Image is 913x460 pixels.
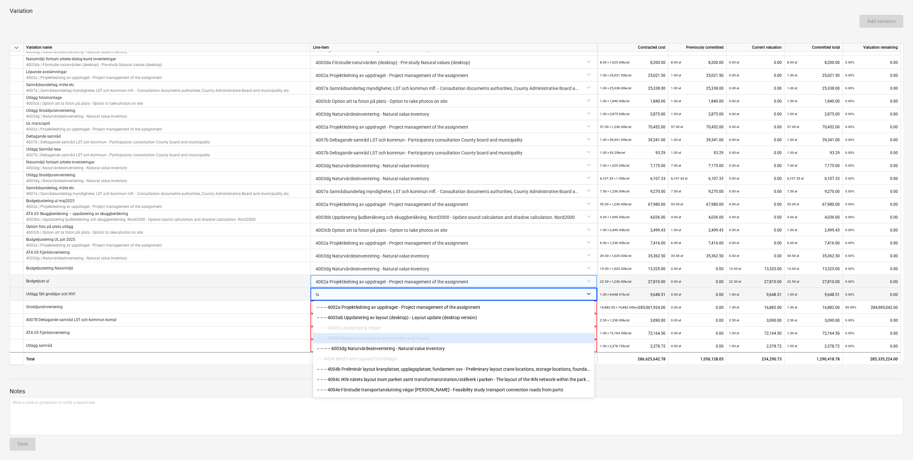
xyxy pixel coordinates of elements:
[787,125,799,129] small: 57.00 st
[600,249,665,262] div: 35,362.50
[729,125,739,129] small: 0.00 st
[845,301,898,314] div: 284,985,042.00
[600,185,665,198] div: 9,270.00
[787,133,840,146] div: 39,341.00
[729,112,739,116] small: 0.00 st
[600,146,665,159] div: 93.29
[729,99,739,103] small: 0.00 st
[671,293,681,296] small: 0.00 st
[729,236,782,250] div: 0.00
[10,7,903,15] p: Variation
[600,331,631,335] small: 1.00 × 72,164.50kr / st
[845,133,898,146] div: 0.00
[600,190,629,193] small: 7.50 × 1,236.00kr / st
[26,147,210,152] p: Utlägg Samråd resa
[785,352,843,365] div: 1,290,418.78
[845,172,898,185] div: 0.00
[26,69,162,75] p: Löpande avstämningar
[671,249,724,262] div: 35,362.50
[313,385,594,395] div: -- -- -- 4004e Förstudie transportanslutning vägar [PERSON_NAME] - Feasibility study transport co...
[600,275,665,288] div: 27,810.00
[671,172,724,185] div: 6,107.33
[26,49,127,54] p: 4003dg | Naturvärdesinventering - Natural value inventory
[600,215,629,219] small: 4.00 × 1,009.00kr / st
[313,343,594,354] div: -- -- -- -- 4003dg Naturvärdesinventering - Natural value inventory
[597,352,668,365] div: 286,625,642.78
[729,344,739,348] small: 1.00 st
[787,185,840,198] div: 9,270.00
[787,190,797,193] small: 7.50 st
[671,262,724,275] div: 0.00
[729,94,782,108] div: 0.00
[671,202,683,206] small: 55.00 st
[787,198,840,211] div: 67,980.00
[313,364,594,374] div: -- -- -- 4004b Preliminär layout kranplatser, upplagsplatser, fundament osv - Preliminary layout ...
[671,228,681,232] small: 1.00 st
[729,306,739,309] small: 1.00 st
[787,215,797,219] small: 4.00 st
[26,279,49,284] p: Budgetjust ul
[729,249,782,262] div: 0.00
[787,262,840,275] div: 13,325.00
[787,99,797,103] small: 1.00 st
[845,249,898,262] div: 0.00
[787,288,840,301] div: 9,648.51
[845,236,898,250] div: 0.00
[729,177,739,180] small: 0.00 st
[787,69,840,82] div: 25,021.50
[671,125,683,129] small: 57.00 st
[845,177,854,180] small: 0.00%
[845,331,854,335] small: 0.00%
[600,236,665,250] div: 7,416.00
[729,339,782,353] div: 2,378.72
[845,288,898,301] div: 0.00
[729,327,782,340] div: 72,164.50
[845,241,854,245] small: 0.00%
[845,138,854,142] small: 0.00%
[787,112,797,116] small: 1.00 st
[729,228,739,232] small: 0.00 st
[26,152,210,158] p: 4007b | Deltagande samråd LST och kommun - Participatory consultation County board and municipality
[845,61,854,64] small: 0.00%
[26,88,290,93] p: 4007a | Samrådsunderlag myndigheter, LST och kommun mfl. - Consultation documents authorities, Co...
[600,107,665,121] div: 2,875.00
[600,314,665,327] div: 3,090.00
[26,250,127,255] p: ÄTA 05 Fjärilsinventering
[671,69,724,82] div: 25,021.50
[600,327,665,340] div: 72,164.50
[787,86,797,90] small: 1.00 st
[671,267,681,270] small: 0.00 st
[26,266,73,271] p: Budgetjustering Naturmiljö
[671,86,681,90] small: 1.00 st
[26,237,162,242] p: Budgetjustering UL juli 2025
[600,73,631,77] small: 1.00 × 25,021.50kr / st
[729,314,782,327] div: 3,090.00
[671,82,724,95] div: 25,338.00
[845,86,854,90] small: 0.00%
[313,312,594,323] div: -- -- -- 4003ab Uppdatering av layout (desktop) - Layout update (desktop version)
[671,56,724,69] div: 8,200.00
[600,56,665,69] div: 8,200.00
[26,126,162,132] p: 4002a | Projektledning av uppdraget - Project management of the assignment
[729,301,782,314] div: 16,882.00
[845,254,854,258] small: 0.00%
[845,99,854,103] small: 0.00%
[729,159,782,172] div: 0.00
[313,323,594,333] div: -- -- -- 4003c Landscape & Visual
[729,288,782,301] div: 9,648.51
[671,164,681,167] small: 7.00 st
[671,339,724,353] div: 0.00
[845,280,854,283] small: 0.00%
[600,151,625,154] small: 1.00 × 93.29kr / st
[600,82,665,95] div: 25,338.00
[671,254,683,258] small: 34.50 st
[729,202,739,206] small: 0.00 st
[729,69,782,82] div: 0.00
[671,301,724,314] div: 0.00
[671,120,724,133] div: 70,452.00
[600,293,629,296] small: 1.00 × 9,648.51kr / st
[729,185,782,198] div: 0.00
[313,333,594,343] div: -- -- -- 4003d Nature and cultural environment and Fauna
[729,146,782,159] div: 0.00
[787,249,840,262] div: 35,362.50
